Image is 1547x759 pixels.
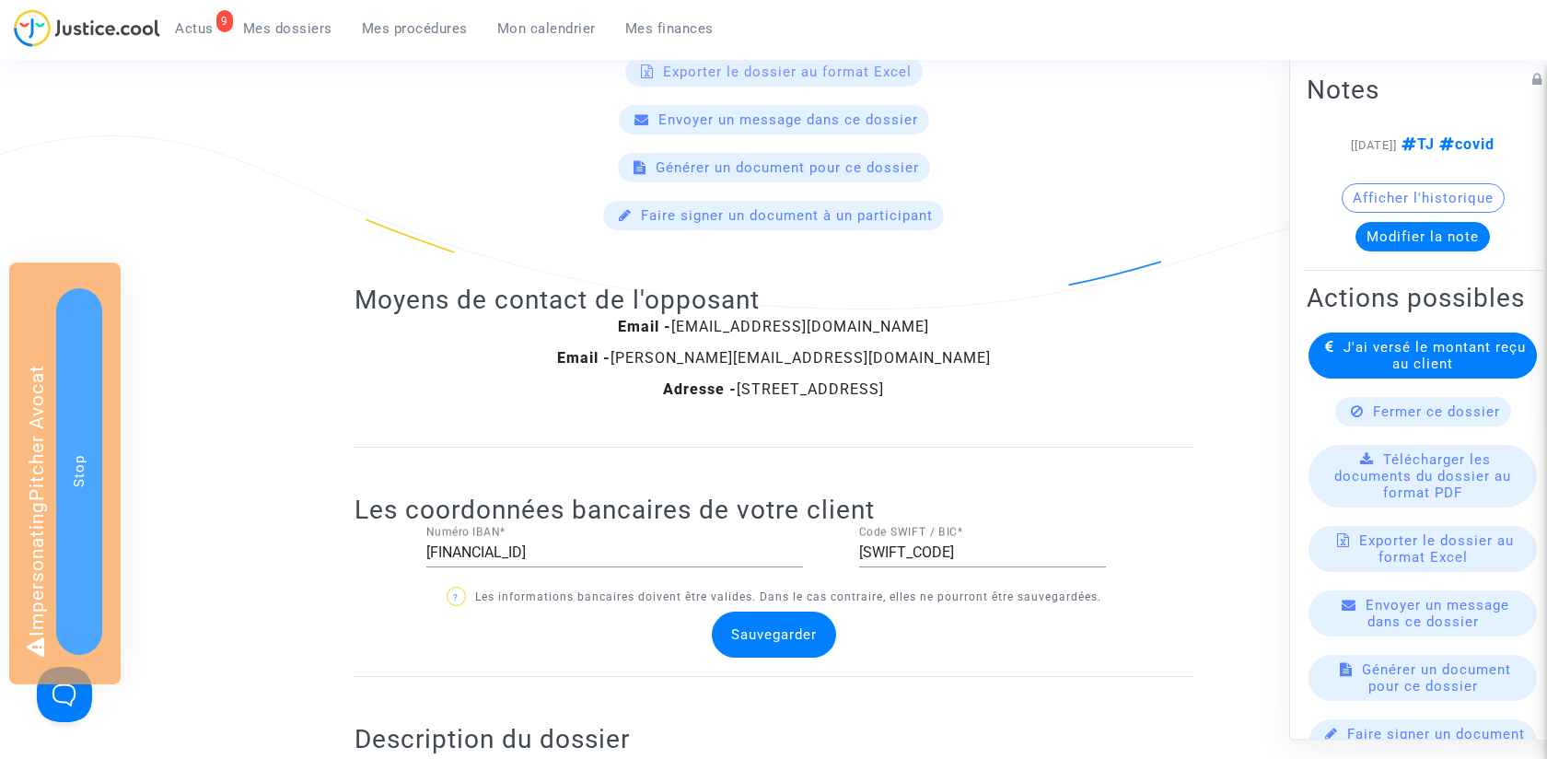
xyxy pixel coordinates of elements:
p: Les informations bancaires doivent être valides. Dans le cas contraire, elles ne pourront être sa... [355,586,1193,609]
a: Mes procédures [347,15,483,42]
span: Générer un document pour ce dossier [1362,661,1511,695]
span: Sauvegarder [731,626,817,643]
span: Générer un document pour ce dossier [656,159,919,176]
span: [PERSON_NAME][EMAIL_ADDRESS][DOMAIN_NAME] [557,349,991,367]
a: Mes dossiers [228,15,347,42]
span: Mes dossiers [243,20,332,37]
span: Fermer ce dossier [1373,403,1500,420]
span: Télécharger les documents du dossier au format PDF [1334,451,1511,501]
span: Envoyer un message dans ce dossier [658,111,918,128]
h2: Actions possibles [1307,282,1539,314]
span: [EMAIL_ADDRESS][DOMAIN_NAME] [618,318,929,335]
span: Mes finances [625,20,714,37]
span: covid [1435,135,1495,153]
span: Envoyer un message dans ce dossier [1366,597,1509,630]
img: jc-logo.svg [14,9,160,47]
h2: Notes [1307,74,1539,106]
button: Modifier la note [1355,222,1490,251]
span: Stop [71,455,87,487]
span: Mes procédures [362,20,468,37]
span: Actus [175,20,214,37]
a: Mon calendrier [483,15,611,42]
a: 9Actus [160,15,228,42]
span: Faire signer un document à un participant [1347,726,1525,759]
b: Email - [618,318,671,335]
h2: Description du dossier [355,723,1193,755]
b: Adresse - [663,380,737,398]
button: Afficher l'historique [1342,183,1505,213]
div: Impersonating [9,263,121,684]
iframe: Help Scout Beacon - Open [37,667,92,722]
span: TJ [1397,135,1435,153]
b: Email - [557,349,611,367]
span: Exporter le dossier au format Excel [1359,532,1514,566]
span: Mon calendrier [497,20,596,37]
span: J'ai versé le montant reçu au client [1343,339,1526,372]
div: 9 [216,10,233,32]
a: Mes finances [611,15,728,42]
span: Exporter le dossier au format Excel [663,64,912,80]
h2: Moyens de contact de l'opposant [355,284,1193,316]
button: Stop [56,288,102,655]
span: [[DATE]] [1351,138,1397,152]
span: ? [453,592,459,602]
h2: Les coordonnées bancaires de votre client [355,494,1193,526]
span: [STREET_ADDRESS] [663,380,884,398]
span: Faire signer un document à un participant [641,207,933,224]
